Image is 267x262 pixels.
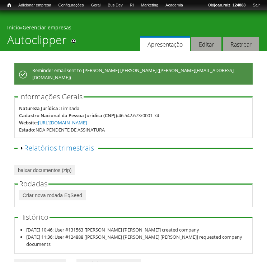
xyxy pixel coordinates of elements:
[19,119,38,126] div: Website:
[38,119,87,126] a: [URL][DOMAIN_NAME]
[191,37,221,51] a: Editar
[19,126,36,133] div: Estado:
[19,112,118,119] div: Cadastro Nacional da Pessoa Jurídica (CNPJ):
[7,3,11,8] span: Início
[249,2,263,9] a: Sair
[23,24,71,31] a: Gerenciar empresas
[137,2,162,9] a: Marketing
[118,112,159,119] div: 46.542.673/0001-74
[4,2,15,9] a: Início
[36,126,105,133] div: NDA PENDENTE DE ASSINATURA
[7,24,260,33] div: »
[26,233,248,248] li: [DATE] 11:36: User #124888 [[PERSON_NAME] [PERSON_NAME] [PERSON_NAME]] requested company documents
[19,212,48,222] span: Histórico
[19,92,83,101] span: Informações Gerais
[19,179,47,189] span: Rodadas
[19,105,61,112] div: Natureza Jurídica :
[61,105,79,112] div: Limitada
[19,190,86,200] a: Criar nova rodada EqSeed
[87,2,104,9] a: Geral
[104,2,126,9] a: Bus Dev
[14,63,253,85] div: Reminder email sent to [PERSON_NAME] [PERSON_NAME] ([PERSON_NAME][EMAIL_ADDRESS][DOMAIN_NAME])
[223,37,259,51] a: Rastrear
[126,2,137,9] a: RI
[162,2,187,9] a: Academia
[140,36,190,51] a: Apresentação
[14,165,75,175] a: baixar documentos (zip)
[55,2,88,9] a: Configurações
[204,2,249,9] a: Olájoao.ruiz_124888
[26,226,248,233] li: [DATE] 10:46: User #131563 [[PERSON_NAME] [PERSON_NAME]] created company
[214,3,246,7] strong: joao.ruiz_124888
[24,143,94,153] a: Relatórios trimestrais
[7,33,66,51] h1: Autoclipper
[7,24,20,31] a: Início
[15,2,55,9] a: Adicionar empresa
